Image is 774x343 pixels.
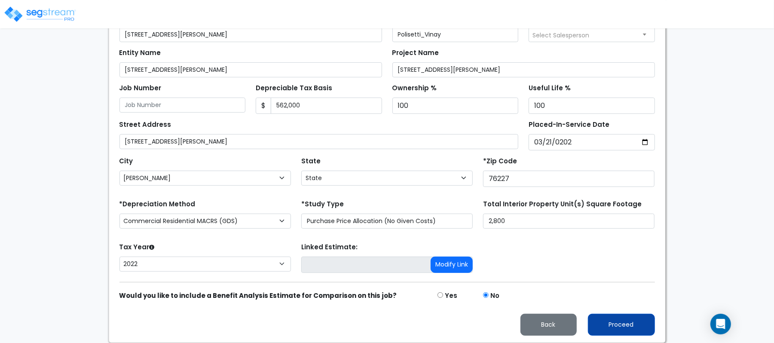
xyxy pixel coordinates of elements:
[529,83,571,93] label: Useful Life %
[301,242,358,252] label: Linked Estimate:
[119,156,133,166] label: City
[392,83,437,93] label: Ownership %
[532,31,589,40] span: Select Salesperson
[483,214,655,229] input: total square foot
[392,98,519,114] input: Ownership %
[529,98,655,114] input: Useful Life %
[119,120,171,130] label: Street Address
[392,48,439,58] label: Project Name
[301,199,344,209] label: *Study Type
[431,257,473,273] button: Modify Link
[392,27,519,42] input: Client Name
[271,98,382,114] input: 0.00
[3,6,76,23] img: logo_pro_r.png
[256,98,271,114] span: $
[301,156,321,166] label: State
[119,27,382,42] input: Property Name
[445,291,457,301] label: Yes
[119,98,246,113] input: Job Number
[119,62,382,77] input: Entity Name
[514,318,584,329] a: Back
[119,291,397,300] strong: Would you like to include a Benefit Analysis Estimate for Comparison on this job?
[119,242,155,252] label: Tax Year
[483,199,642,209] label: Total Interior Property Unit(s) Square Footage
[119,134,519,149] input: Street Address
[392,62,655,77] input: Project Name
[490,291,499,301] label: No
[119,48,161,58] label: Entity Name
[483,171,655,187] input: Zip Code
[483,156,517,166] label: *Zip Code
[529,120,609,130] label: Placed-In-Service Date
[256,83,332,93] label: Depreciable Tax Basis
[119,199,196,209] label: *Depreciation Method
[520,314,577,336] button: Back
[710,314,731,334] div: Open Intercom Messenger
[119,83,162,93] label: Job Number
[588,314,655,336] button: Proceed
